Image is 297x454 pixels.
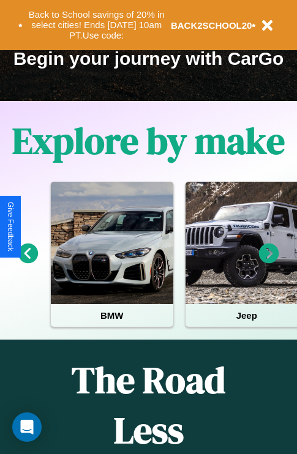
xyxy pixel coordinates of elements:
h4: BMW [51,304,173,327]
b: BACK2SCHOOL20 [171,20,252,31]
div: Open Intercom Messenger [12,412,42,442]
h1: Explore by make [12,116,285,166]
button: Back to School savings of 20% in select cities! Ends [DATE] 10am PT.Use code: [23,6,171,44]
div: Give Feedback [6,202,15,251]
